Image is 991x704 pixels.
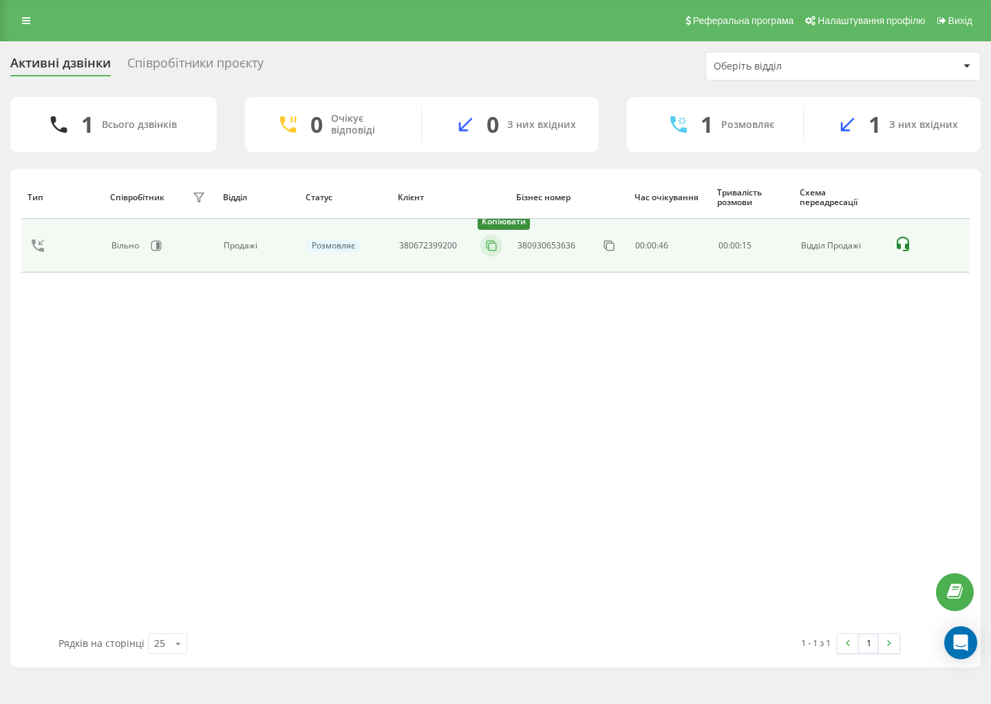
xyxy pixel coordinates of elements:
div: 0 [310,111,323,138]
span: 15 [742,239,752,251]
div: Бізнес номер [516,193,621,202]
span: 00 [718,239,728,251]
span: Вихід [948,15,972,26]
div: Розмовляє [306,239,361,252]
div: Співробітники проєкту [127,56,264,77]
a: 1 [858,634,879,653]
div: 0 [487,111,499,138]
div: Відділ [223,193,292,202]
div: З них вхідних [507,119,576,131]
div: Час очікування [635,193,705,202]
div: Активні дзвінки [10,56,111,77]
div: Схема переадресації [800,188,881,208]
div: Розмовляє [721,119,774,131]
span: Налаштування профілю [818,15,925,26]
div: Очікує відповіді [331,113,401,136]
div: 1 [81,111,94,138]
div: Продажі [224,241,291,250]
div: : : [718,241,752,250]
div: 25 [154,637,165,650]
div: 00:00:46 [635,241,703,250]
div: Відділ Продажі [801,241,880,250]
div: Тривалість розмови [717,188,787,208]
span: Рядків на сторінці [58,637,145,650]
div: Вільно [111,241,142,250]
span: Реферальна програма [693,15,794,26]
div: 1 [701,111,713,138]
div: 380930653636 [518,241,575,250]
span: 00 [730,239,740,251]
div: Тип [28,193,97,202]
div: 380672399200 [399,241,457,250]
div: Всього дзвінків [102,119,177,131]
div: Open Intercom Messenger [944,626,977,659]
div: Співробітник [110,193,164,202]
div: Оберіть відділ [714,61,878,72]
div: 1 [869,111,881,138]
div: Клієнт [398,193,503,202]
div: Копіювати [478,214,530,230]
div: Статус [306,193,385,202]
div: 1 - 1 з 1 [801,636,831,650]
div: З них вхідних [889,119,958,131]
